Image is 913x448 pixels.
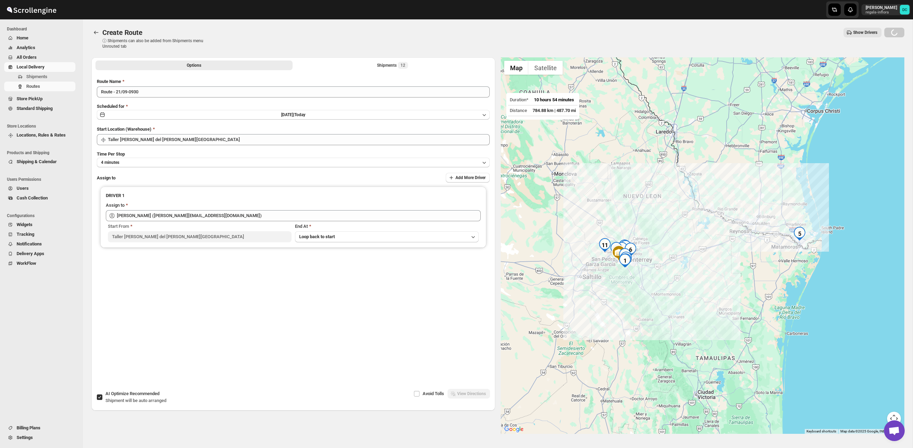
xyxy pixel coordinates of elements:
span: Users [17,186,29,191]
a: Open this area in Google Maps (opens a new window) [502,425,525,434]
input: Search assignee [117,210,481,221]
div: End At [295,223,479,230]
span: Options [187,63,201,68]
span: Shipment will be auto arranged [105,398,166,403]
button: Add More Driver [446,173,490,183]
button: Routes [91,28,101,37]
span: 12 [400,63,405,68]
span: Local Delivery [17,64,45,69]
button: Keyboard shortcuts [806,429,836,434]
input: Search location [108,134,490,145]
button: Show Drivers [843,28,882,37]
button: Analytics [4,43,75,53]
input: Eg: Bengaluru Route [97,86,490,97]
button: Billing Plans [4,423,75,433]
div: 8 [618,240,631,253]
div: 3 [619,252,633,265]
span: WorkFlow [17,261,36,266]
span: Delivery Apps [17,251,44,256]
button: Home [4,33,75,43]
button: Show street map [504,61,528,75]
div: 11 [598,238,612,252]
span: Create Route [102,28,142,37]
span: Products and Shipping [7,150,78,156]
span: Cash Collection [17,195,48,200]
span: 10 hours 54 minutes [534,97,574,102]
button: Notifications [4,239,75,249]
span: Dashboard [7,26,78,32]
div: Assign to [106,202,124,209]
div: 4 [618,248,632,262]
div: Shipments [377,62,408,69]
span: Start Location (Warehouse) [97,127,151,132]
span: Duration* [510,97,528,102]
button: Cash Collection [4,193,75,203]
div: 1 [618,254,632,268]
div: 7 [619,240,633,254]
button: Routes [4,82,75,91]
span: Time Per Stop [97,151,125,157]
span: Store Locations [7,123,78,129]
button: [DATE]|Today [97,110,490,120]
button: User menu [861,4,910,15]
span: Users Permissions [7,177,78,182]
div: 12 [609,242,623,256]
span: Locations, Rules & Rates [17,132,66,138]
p: ⓘ Shipments can also be added from Shipments menu Unrouted tab [102,38,211,49]
button: Map camera controls [887,412,901,426]
button: Tracking [4,230,75,239]
span: [DATE] | [281,112,294,117]
span: All Orders [17,55,37,60]
span: Start From [108,224,129,229]
span: AI Optimize [105,391,159,396]
button: Users [4,184,75,193]
span: Shipments [26,74,47,79]
text: DC [902,8,907,12]
span: Settings [17,435,33,440]
span: Distance [510,108,527,113]
span: Store PickUp [17,96,43,101]
span: Scheduled for [97,104,124,109]
span: Add More Driver [455,175,486,180]
img: ScrollEngine [6,1,57,18]
div: 5 [793,227,806,241]
button: Shipments [4,72,75,82]
button: Shipping & Calendar [4,157,75,167]
div: All Route Options [91,73,495,334]
span: Loop back to start [299,234,335,239]
span: Billing Plans [17,425,40,430]
span: Avoid Tolls [423,391,444,396]
span: Assign to [97,175,116,180]
img: Google [502,425,525,434]
p: [PERSON_NAME] [866,5,897,10]
span: 4 minutes [101,160,119,165]
button: Delivery Apps [4,249,75,259]
span: DAVID CORONADO [900,5,910,15]
span: Recommended [130,391,159,396]
h3: DRIVER 1 [106,192,481,199]
button: Settings [4,433,75,442]
span: Analytics [17,45,35,50]
span: Notifications [17,241,42,246]
span: Tracking [17,232,34,237]
span: Show Drivers [853,30,877,35]
span: 784.88 km | 487.70 mi [533,108,576,113]
button: Selected Shipments [294,60,491,70]
span: Route Name [97,79,121,84]
button: 4 minutes [97,158,490,167]
button: All Route Options [95,60,293,70]
button: Show satellite imagery [528,61,563,75]
div: Open chat [884,420,905,441]
span: Today [294,112,305,117]
span: Home [17,35,28,40]
span: Map data ©2025 Google, INEGI [840,429,888,433]
button: WorkFlow [4,259,75,268]
span: Routes [26,84,40,89]
span: Configurations [7,213,78,218]
button: All Orders [4,53,75,62]
button: Locations, Rules & Rates [4,130,75,140]
button: Widgets [4,220,75,230]
span: Standard Shipping [17,106,53,111]
p: regala-inflora [866,10,897,15]
span: Widgets [17,222,33,227]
